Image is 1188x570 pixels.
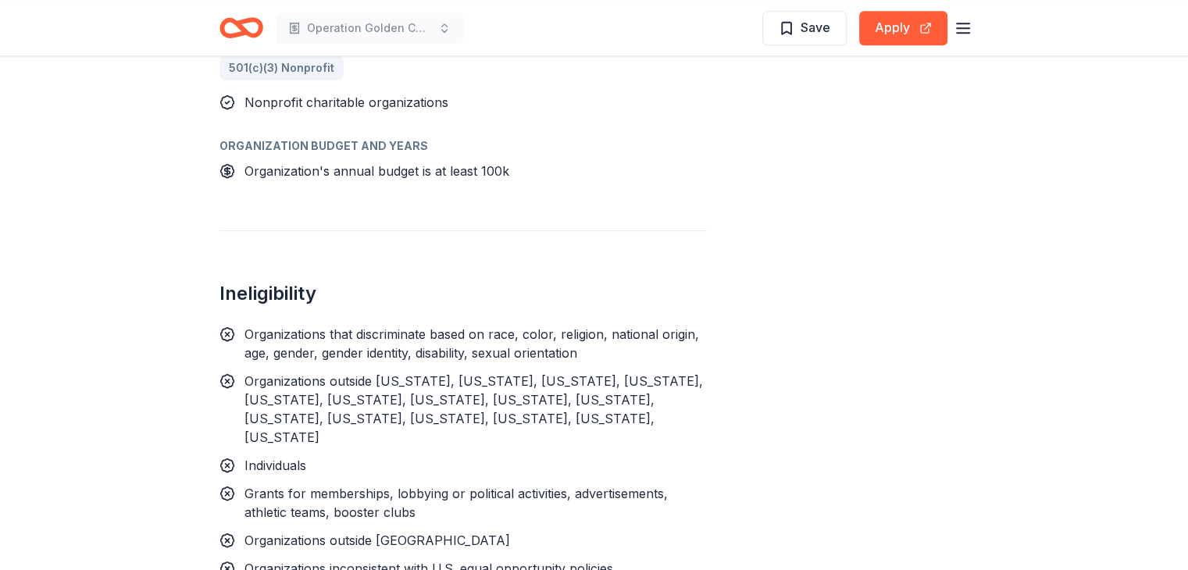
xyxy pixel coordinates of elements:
a: 501(c)(3) Nonprofit [219,55,344,80]
span: Grants for memberships, lobbying or political activities, advertisements, athletic teams, booster... [244,486,668,520]
span: Organizations that discriminate based on race, color, religion, national origin, age, gender, gen... [244,326,699,361]
span: Individuals [244,458,306,473]
span: Save [801,17,830,37]
span: Organization's annual budget is at least 100k [244,163,509,179]
button: Save [762,11,847,45]
span: Operation Golden Christmas [307,19,432,37]
span: Organizations outside [GEOGRAPHIC_DATA] [244,533,510,548]
span: 501(c)(3) Nonprofit [229,59,334,77]
span: Nonprofit charitable organizations [244,94,448,110]
button: Apply [859,11,947,45]
button: Operation Golden Christmas [276,12,463,44]
a: Home [219,9,263,46]
span: Organizations outside [US_STATE], [US_STATE], [US_STATE], [US_STATE], [US_STATE], [US_STATE], [US... [244,373,703,445]
div: Organization Budget And Years [219,137,707,155]
h2: Ineligibility [219,281,707,306]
